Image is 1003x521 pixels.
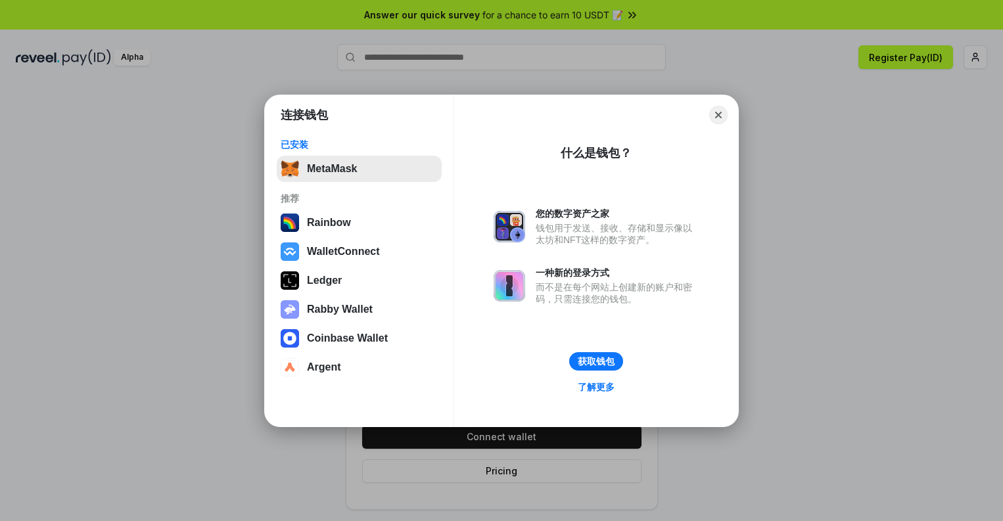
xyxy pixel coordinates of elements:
div: 了解更多 [578,381,615,393]
button: Coinbase Wallet [277,325,442,351]
img: svg+xml,%3Csvg%20width%3D%2228%22%20height%3D%2228%22%20viewBox%3D%220%200%2028%2028%22%20fill%3D... [281,358,299,376]
div: MetaMask [307,163,357,175]
div: Rabby Wallet [307,304,373,315]
button: Argent [277,354,442,380]
h1: 连接钱包 [281,107,328,123]
img: svg+xml,%3Csvg%20xmlns%3D%22http%3A%2F%2Fwww.w3.org%2F2000%2Fsvg%22%20fill%3D%22none%22%20viewBox... [281,300,299,319]
img: svg+xml,%3Csvg%20width%3D%22120%22%20height%3D%22120%22%20viewBox%3D%220%200%20120%20120%22%20fil... [281,214,299,232]
img: svg+xml,%3Csvg%20fill%3D%22none%22%20height%3D%2233%22%20viewBox%3D%220%200%2035%2033%22%20width%... [281,160,299,178]
div: 而不是在每个网站上创建新的账户和密码，只需连接您的钱包。 [536,281,699,305]
div: 您的数字资产之家 [536,208,699,219]
button: Rainbow [277,210,442,236]
div: 推荐 [281,193,438,204]
div: Argent [307,361,341,373]
div: WalletConnect [307,246,380,258]
div: Rainbow [307,217,351,229]
img: svg+xml,%3Csvg%20xmlns%3D%22http%3A%2F%2Fwww.w3.org%2F2000%2Fsvg%22%20fill%3D%22none%22%20viewBox... [494,270,525,302]
button: Close [709,106,728,124]
img: svg+xml,%3Csvg%20xmlns%3D%22http%3A%2F%2Fwww.w3.org%2F2000%2Fsvg%22%20width%3D%2228%22%20height%3... [281,271,299,290]
img: svg+xml,%3Csvg%20xmlns%3D%22http%3A%2F%2Fwww.w3.org%2F2000%2Fsvg%22%20fill%3D%22none%22%20viewBox... [494,211,525,242]
div: Coinbase Wallet [307,332,388,344]
a: 了解更多 [570,378,622,396]
div: 已安装 [281,139,438,150]
div: 一种新的登录方式 [536,267,699,279]
button: Rabby Wallet [277,296,442,323]
div: Ledger [307,275,342,286]
img: svg+xml,%3Csvg%20width%3D%2228%22%20height%3D%2228%22%20viewBox%3D%220%200%2028%2028%22%20fill%3D... [281,242,299,261]
div: 钱包用于发送、接收、存储和显示像以太坊和NFT这样的数字资产。 [536,222,699,246]
button: 获取钱包 [569,352,623,371]
button: WalletConnect [277,238,442,265]
button: Ledger [277,267,442,294]
div: 获取钱包 [578,355,615,367]
button: MetaMask [277,156,442,182]
img: svg+xml,%3Csvg%20width%3D%2228%22%20height%3D%2228%22%20viewBox%3D%220%200%2028%2028%22%20fill%3D... [281,329,299,348]
div: 什么是钱包？ [561,145,632,161]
